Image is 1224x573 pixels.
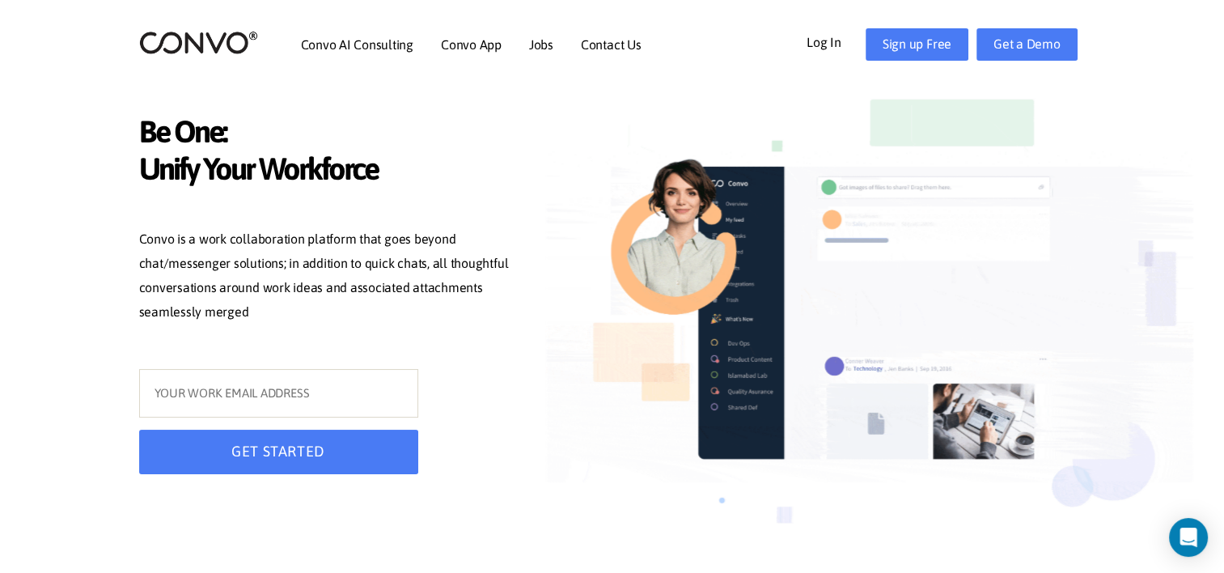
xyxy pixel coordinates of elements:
[139,151,519,192] span: Unify Your Workforce
[139,113,519,155] span: Be One:
[139,30,258,55] img: logo_2.png
[139,369,418,418] input: YOUR WORK EMAIL ADDRESS
[441,38,502,51] a: Convo App
[807,28,866,54] a: Log In
[976,28,1078,61] a: Get a Demo
[866,28,968,61] a: Sign up Free
[581,38,642,51] a: Contact Us
[529,38,553,51] a: Jobs
[139,227,519,328] p: Convo is a work collaboration platform that goes beyond chat/messenger solutions; in addition to ...
[301,38,413,51] a: Convo AI Consulting
[1169,518,1208,557] div: Open Intercom Messenger
[139,430,418,474] button: GET STARTED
